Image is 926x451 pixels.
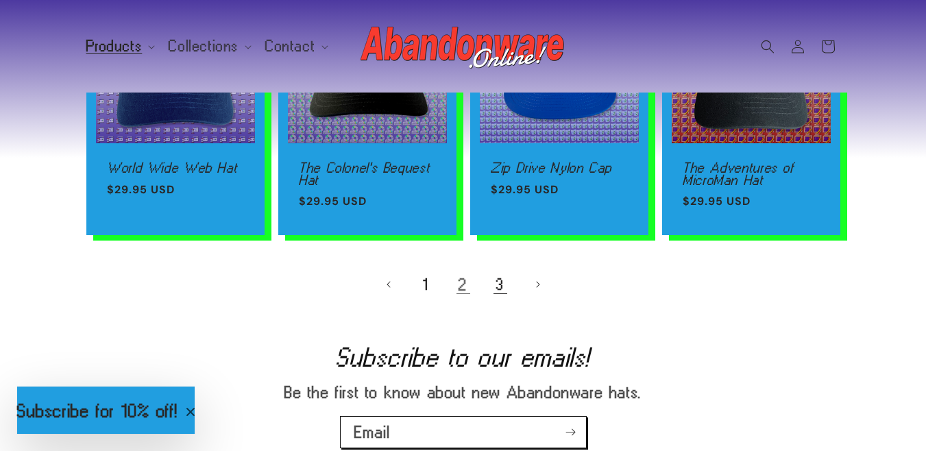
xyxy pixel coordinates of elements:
a: Zip Drive Nylon Cap [491,162,628,174]
summary: Search [753,32,783,62]
a: Next page [522,269,552,300]
nav: Pagination [86,269,840,300]
span: Collections [169,40,239,52]
span: Products [86,40,143,52]
a: World Wide Web Hat [107,162,244,174]
a: Page 2 [448,269,478,300]
a: The Colonel's Bequest Hat [299,162,436,186]
span: Contact [265,40,315,52]
p: Be the first to know about new Abandonware hats. [223,382,703,402]
input: Email [341,417,586,448]
img: Abandonware [361,19,566,74]
a: Page 1 [411,269,441,300]
summary: Collections [160,32,257,60]
a: The Adventures of MicroMan Hat [683,162,820,186]
summary: Contact [257,32,334,60]
summary: Products [78,32,161,60]
a: Page 3 [485,269,515,300]
button: Subscribe [556,416,586,448]
a: Abandonware [355,14,571,79]
a: Previous page [374,269,404,300]
h2: Subscribe to our emails! [62,346,864,368]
